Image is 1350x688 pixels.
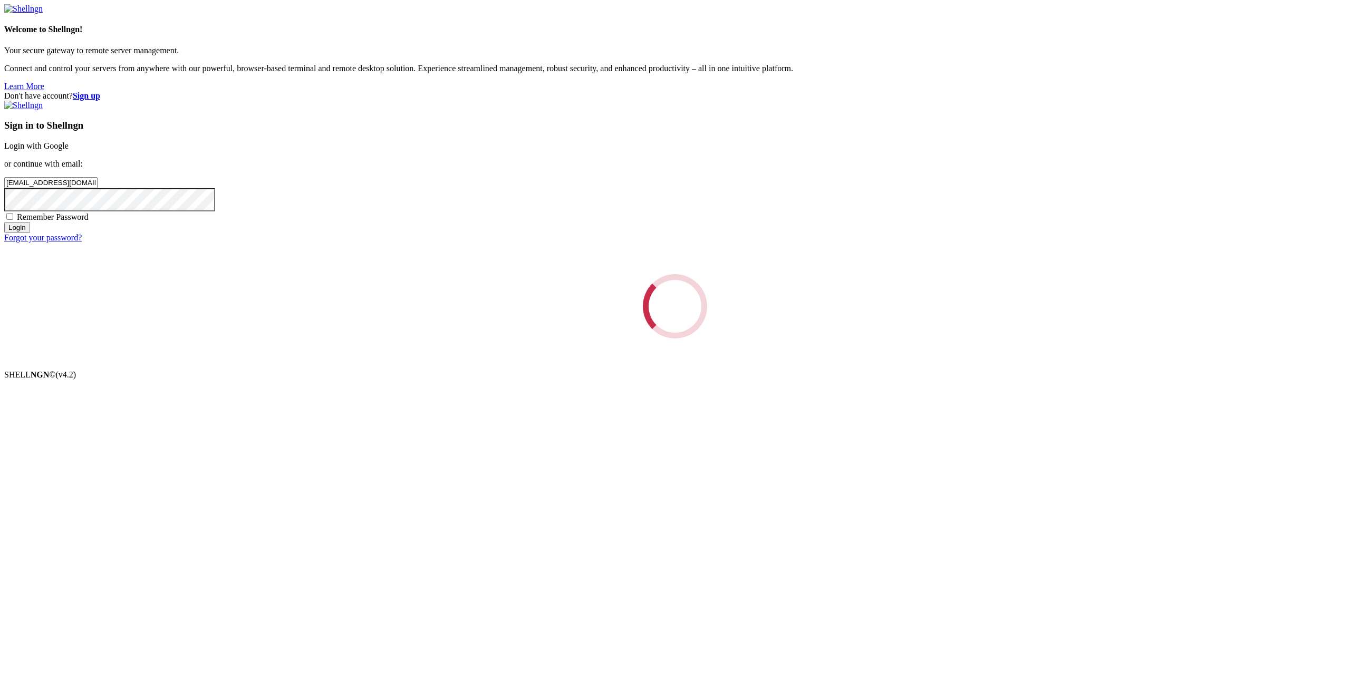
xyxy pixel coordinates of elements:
div: Don't have account? [4,91,1346,101]
a: Forgot your password? [4,233,82,242]
input: Login [4,222,30,233]
input: Remember Password [6,213,13,220]
div: Loading... [636,267,713,345]
img: Shellngn [4,4,43,14]
p: or continue with email: [4,159,1346,169]
p: Connect and control your servers from anywhere with our powerful, browser-based terminal and remo... [4,64,1346,73]
h4: Welcome to Shellngn! [4,25,1346,34]
p: Your secure gateway to remote server management. [4,46,1346,55]
h3: Sign in to Shellngn [4,120,1346,131]
a: Learn More [4,82,44,91]
span: Remember Password [17,212,89,221]
span: SHELL © [4,370,76,379]
a: Sign up [73,91,100,100]
a: Login with Google [4,141,69,150]
input: Email address [4,177,98,188]
img: Shellngn [4,101,43,110]
b: NGN [31,370,50,379]
span: 4.2.0 [56,370,76,379]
